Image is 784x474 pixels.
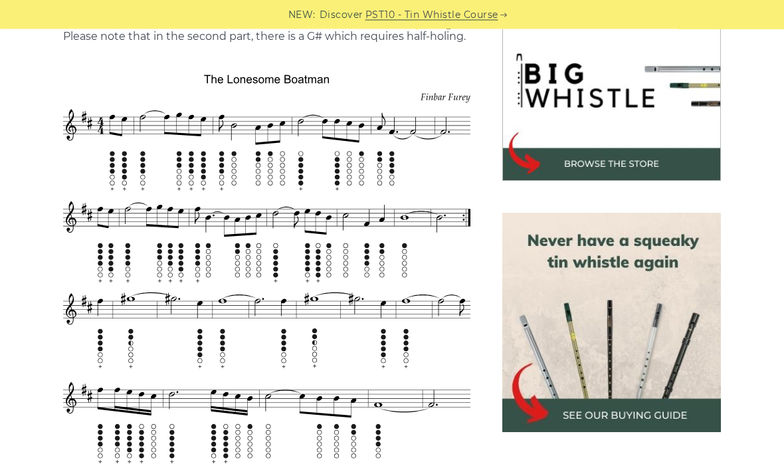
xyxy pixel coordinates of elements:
[320,7,363,23] span: Discover
[365,7,498,23] a: PST10 - Tin Whistle Course
[288,7,316,23] span: NEW:
[502,213,721,432] img: tin whistle buying guide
